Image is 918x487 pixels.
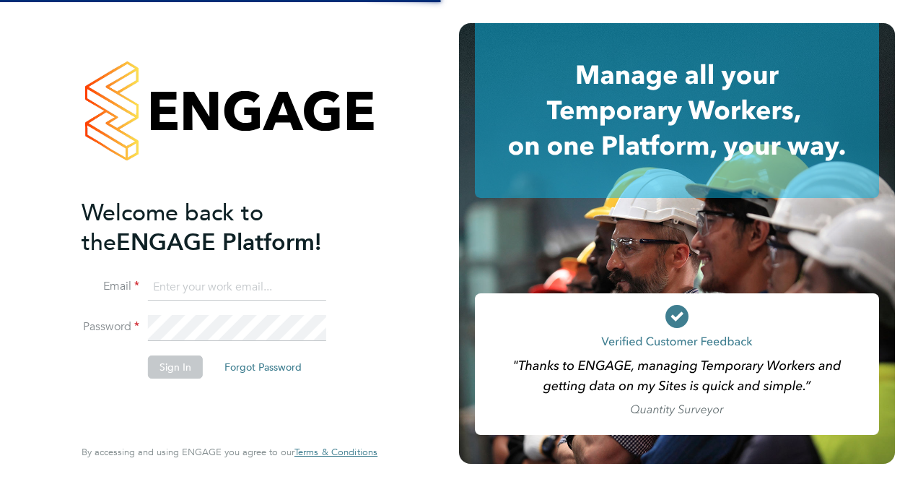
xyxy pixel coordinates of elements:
input: Enter your work email... [148,275,326,301]
span: Welcome back to the [82,199,263,257]
span: Terms & Conditions [294,446,377,458]
h2: ENGAGE Platform! [82,198,363,257]
label: Password [82,319,139,335]
button: Sign In [148,355,203,379]
label: Email [82,279,139,294]
button: Forgot Password [213,355,313,379]
span: By accessing and using ENGAGE you agree to our [82,446,377,458]
a: Terms & Conditions [294,447,377,458]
